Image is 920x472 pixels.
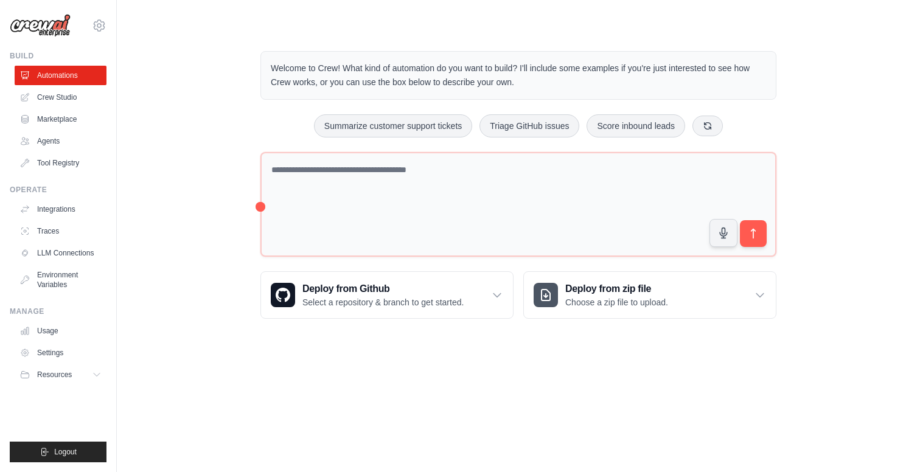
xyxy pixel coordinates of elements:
[302,296,464,308] p: Select a repository & branch to get started.
[565,296,668,308] p: Choose a zip file to upload.
[15,265,106,294] a: Environment Variables
[15,200,106,219] a: Integrations
[15,243,106,263] a: LLM Connections
[37,370,72,380] span: Resources
[314,114,472,137] button: Summarize customer support tickets
[587,114,685,137] button: Score inbound leads
[15,66,106,85] a: Automations
[15,109,106,129] a: Marketplace
[15,221,106,241] a: Traces
[10,51,106,61] div: Build
[15,153,106,173] a: Tool Registry
[479,114,579,137] button: Triage GitHub issues
[10,442,106,462] button: Logout
[15,321,106,341] a: Usage
[15,343,106,363] a: Settings
[10,307,106,316] div: Manage
[15,131,106,151] a: Agents
[15,88,106,107] a: Crew Studio
[10,14,71,37] img: Logo
[10,185,106,195] div: Operate
[302,282,464,296] h3: Deploy from Github
[565,282,668,296] h3: Deploy from zip file
[15,365,106,384] button: Resources
[271,61,766,89] p: Welcome to Crew! What kind of automation do you want to build? I'll include some examples if you'...
[54,447,77,457] span: Logout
